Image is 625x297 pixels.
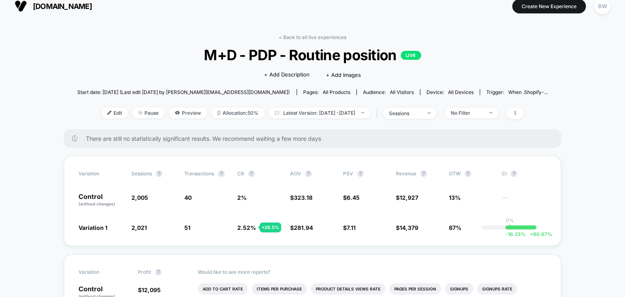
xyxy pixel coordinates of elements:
span: 40 [184,194,192,201]
span: [DOMAIN_NAME] [33,2,92,11]
span: + [530,231,533,237]
button: ? [248,170,255,177]
li: Signups Rate [477,283,517,295]
span: 2,005 [131,194,148,201]
li: Items Per Purchase [252,283,307,295]
span: 13% [449,194,461,201]
span: Sessions [131,170,152,177]
span: all devices [448,89,474,95]
span: 7.11 [347,224,356,231]
span: 51 [184,224,190,231]
div: + 26.5 % [260,223,281,232]
div: Audience: [363,89,414,95]
span: 12,095 [142,286,161,293]
a: < Back to all live experiences [279,34,346,40]
span: There are still no statistically significant results. We recommend waiting a few more days [86,135,545,142]
div: sessions [389,110,422,116]
span: 90.67 % [526,231,552,237]
span: $ [290,224,313,231]
span: Device: [420,89,480,95]
img: end [361,112,364,114]
li: Add To Cart Rate [198,283,248,295]
span: $ [343,194,360,201]
span: Edit [101,107,128,118]
li: Product Details Views Rate [311,283,385,295]
span: 323.18 [294,194,312,201]
span: 12,927 [400,194,418,201]
div: Trigger: [486,89,548,95]
button: ? [218,170,225,177]
li: Pages Per Session [389,283,441,295]
span: M+D - PDP - Routine position [101,46,524,63]
span: Start date: [DATE] (Last edit [DATE] by [PERSON_NAME][EMAIL_ADDRESS][DOMAIN_NAME]) [77,89,290,95]
span: CI [502,170,546,177]
span: When .shopify-... [508,89,548,95]
span: Variation 1 [79,224,107,231]
button: ? [357,170,364,177]
img: calendar [275,111,279,115]
span: $ [396,194,418,201]
span: CR [237,170,244,177]
span: 14,379 [400,224,418,231]
img: end [138,111,142,115]
p: Control [79,193,123,207]
button: ? [420,170,427,177]
span: 281.94 [294,224,313,231]
span: (without changes) [79,201,115,206]
span: Transactions [184,170,214,177]
button: ? [305,170,312,177]
div: No Filter [451,110,483,116]
span: Pause [132,107,165,118]
span: $ [396,224,418,231]
p: | [509,223,511,229]
span: 6.45 [347,194,360,201]
span: $ [290,194,312,201]
span: -16.23 % [505,231,526,237]
span: Profit [138,269,151,275]
img: edit [107,111,111,115]
span: + Add Description [264,71,310,79]
img: rebalance [217,111,221,115]
button: ? [465,170,471,177]
p: 0% [506,217,514,223]
li: Signups [445,283,473,295]
span: All Visitors [390,89,414,95]
span: all products [323,89,350,95]
span: 87% [449,224,461,231]
span: Latest Version: [DATE] - [DATE] [269,107,370,118]
span: Revenue [396,170,416,177]
span: Variation [79,269,123,275]
span: Preview [169,107,207,118]
button: ? [511,170,517,177]
span: AOV [290,170,301,177]
span: $ [343,224,356,231]
p: Would like to see more reports? [198,269,547,275]
button: ? [155,269,162,275]
span: 2,021 [131,224,147,231]
div: Pages: [303,89,350,95]
span: $ [138,286,161,293]
span: Allocation: 50% [211,107,264,118]
span: Variation [79,170,123,177]
img: end [428,112,431,114]
img: end [490,112,492,114]
span: + Add Images [326,72,361,78]
span: 2.52 % [237,224,256,231]
span: 2 % [237,194,247,201]
span: | [374,107,383,119]
span: PSV [343,170,353,177]
button: ? [156,170,162,177]
p: LIVE [401,51,421,60]
span: OTW [449,170,494,177]
span: --- [502,195,546,207]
